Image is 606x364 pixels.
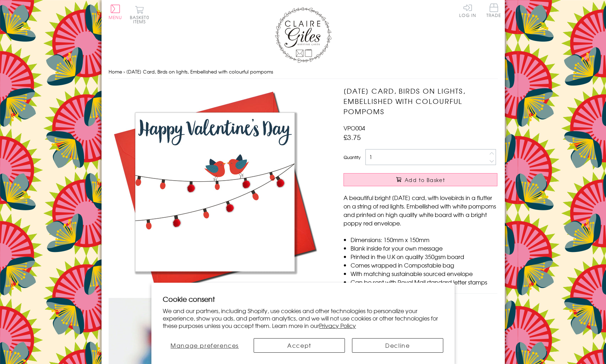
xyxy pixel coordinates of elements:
[344,154,360,160] label: Quantity
[133,14,149,25] span: 0 items
[486,4,501,19] a: Trade
[486,4,501,17] span: Trade
[351,235,497,244] li: Dimensions: 150mm x 150mm
[351,261,497,269] li: Comes wrapped in Compostable bag
[275,7,331,63] img: Claire Giles Greetings Cards
[459,4,476,17] a: Log In
[405,176,445,183] span: Add to Basket
[344,193,497,227] p: A beautiful bright [DATE] card, with lovebirds in a flutter on a string of red lights. Embellishe...
[123,68,125,75] span: ›
[109,5,122,19] button: Menu
[254,338,345,353] button: Accept
[344,173,497,186] button: Add to Basket
[163,338,247,353] button: Manage preferences
[351,244,497,252] li: Blank inside for your own message
[109,65,498,79] nav: breadcrumbs
[109,14,122,20] span: Menu
[163,294,443,304] h2: Cookie consent
[109,68,122,75] a: Home
[319,321,356,330] a: Privacy Policy
[352,338,443,353] button: Decline
[351,252,497,261] li: Printed in the U.K on quality 350gsm board
[126,68,273,75] span: [DATE] Card, Birds on lights, Embellished with colourful pompoms
[344,86,497,116] h1: [DATE] Card, Birds on lights, Embellished with colourful pompoms
[344,132,361,142] span: £3.75
[344,124,365,132] span: VPO004
[109,86,321,298] img: Valentine's Day Card, Birds on lights, Embellished with colourful pompoms
[163,307,443,329] p: We and our partners, including Shopify, use cookies and other technologies to personalize your ex...
[171,341,239,350] span: Manage preferences
[351,269,497,278] li: With matching sustainable sourced envelope
[130,6,149,24] button: Basket0 items
[351,278,497,286] li: Can be sent with Royal Mail standard letter stamps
